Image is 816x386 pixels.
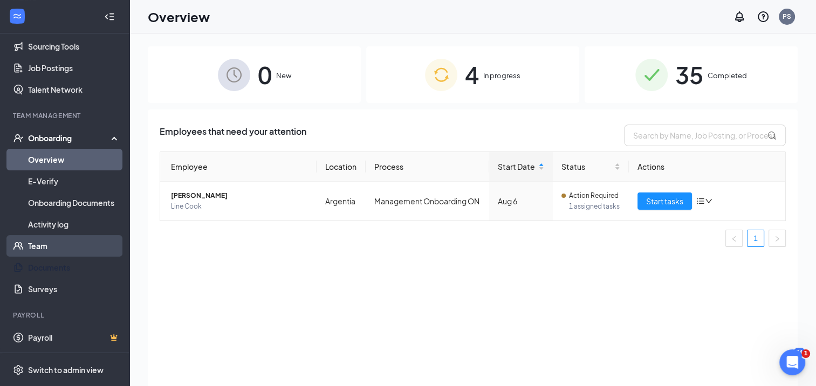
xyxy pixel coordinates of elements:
span: New [276,70,291,81]
button: left [725,230,743,247]
td: Argentia [317,182,366,220]
div: Payroll [13,311,118,320]
span: Status [561,161,613,173]
th: Status [553,152,629,182]
div: PS [783,12,791,21]
span: 1 [801,349,810,358]
a: Documents [28,257,120,278]
li: Previous Page [725,230,743,247]
a: Sourcing Tools [28,36,120,57]
iframe: Intercom live chat [779,349,805,375]
span: 4 [465,56,479,93]
svg: Notifications [733,10,746,23]
span: 35 [675,56,703,93]
a: E-Verify [28,170,120,192]
th: Location [317,152,366,182]
div: Onboarding [28,133,111,143]
span: [PERSON_NAME] [171,190,308,201]
a: 1 [748,230,764,246]
span: 0 [258,56,272,93]
span: Line Cook [171,201,308,212]
a: Onboarding Documents [28,192,120,213]
div: Team Management [13,111,118,120]
span: Employees that need your attention [160,125,306,146]
li: Next Page [769,230,786,247]
a: Activity log [28,213,120,235]
a: Overview [28,149,120,170]
td: Management Onboarding ON [366,182,490,220]
h1: Overview [148,8,210,26]
th: Process [366,152,490,182]
a: Job Postings [28,57,120,79]
input: Search by Name, Job Posting, or Process [624,125,786,146]
a: PayrollCrown [28,327,120,348]
button: Start tasks [637,192,692,210]
th: Employee [160,152,317,182]
span: Action Required [569,190,619,201]
th: Actions [629,152,785,182]
svg: QuestionInfo [757,10,770,23]
a: Team [28,235,120,257]
svg: Collapse [104,11,115,22]
a: Talent Network [28,79,120,100]
svg: UserCheck [13,133,24,143]
span: 1 assigned tasks [569,201,621,212]
span: left [731,236,737,242]
span: Completed [708,70,747,81]
button: right [769,230,786,247]
li: 1 [747,230,764,247]
span: Start Date [498,161,536,173]
svg: WorkstreamLogo [12,11,23,22]
span: right [774,236,780,242]
span: Start tasks [646,195,683,207]
div: 24 [793,348,805,357]
span: bars [696,197,705,205]
span: down [705,197,712,205]
div: Switch to admin view [28,364,104,375]
span: In progress [483,70,520,81]
div: Aug 6 [498,195,544,207]
svg: Settings [13,364,24,375]
a: Surveys [28,278,120,300]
